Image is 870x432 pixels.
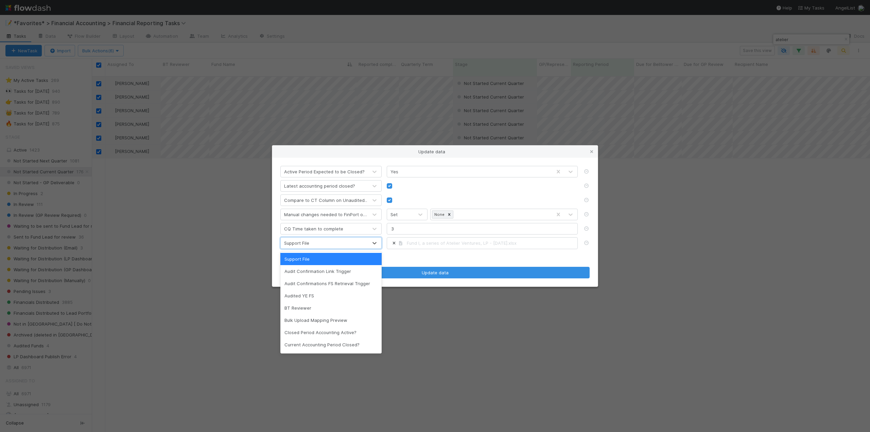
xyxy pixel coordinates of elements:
[280,253,382,265] div: Support File
[284,183,355,189] div: Latest accounting period closed?
[390,168,398,175] div: Yes
[390,211,398,218] div: Set
[432,211,446,218] div: None
[284,168,365,175] div: Active Period Expected to be Closed?
[272,145,598,158] div: Update data
[280,290,382,302] div: Audited YE FS
[280,314,382,326] div: Bulk Upload Mapping Preview
[280,326,382,339] div: Closed Period Accounting Active?
[280,265,382,277] div: Audit Confirmation Link Trigger
[280,277,382,290] div: Audit Confirmations FS Retrieval Trigger
[284,197,368,204] div: Compare to CT Column on Unaudited SOI reviewed?
[280,267,590,278] button: Update data
[407,240,517,246] a: Fund I, a series of Atelier Ventures, LP - [DATE].xlsx
[284,240,309,246] div: Support File
[284,225,343,232] div: CQ Time taken to complete
[280,339,382,351] div: Current Accounting Period Closed?
[284,211,368,218] div: Manual changes needed to FinPort output
[280,351,382,363] div: Delivery Method
[280,302,382,314] div: BT Reviewer
[387,223,578,235] input: 0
